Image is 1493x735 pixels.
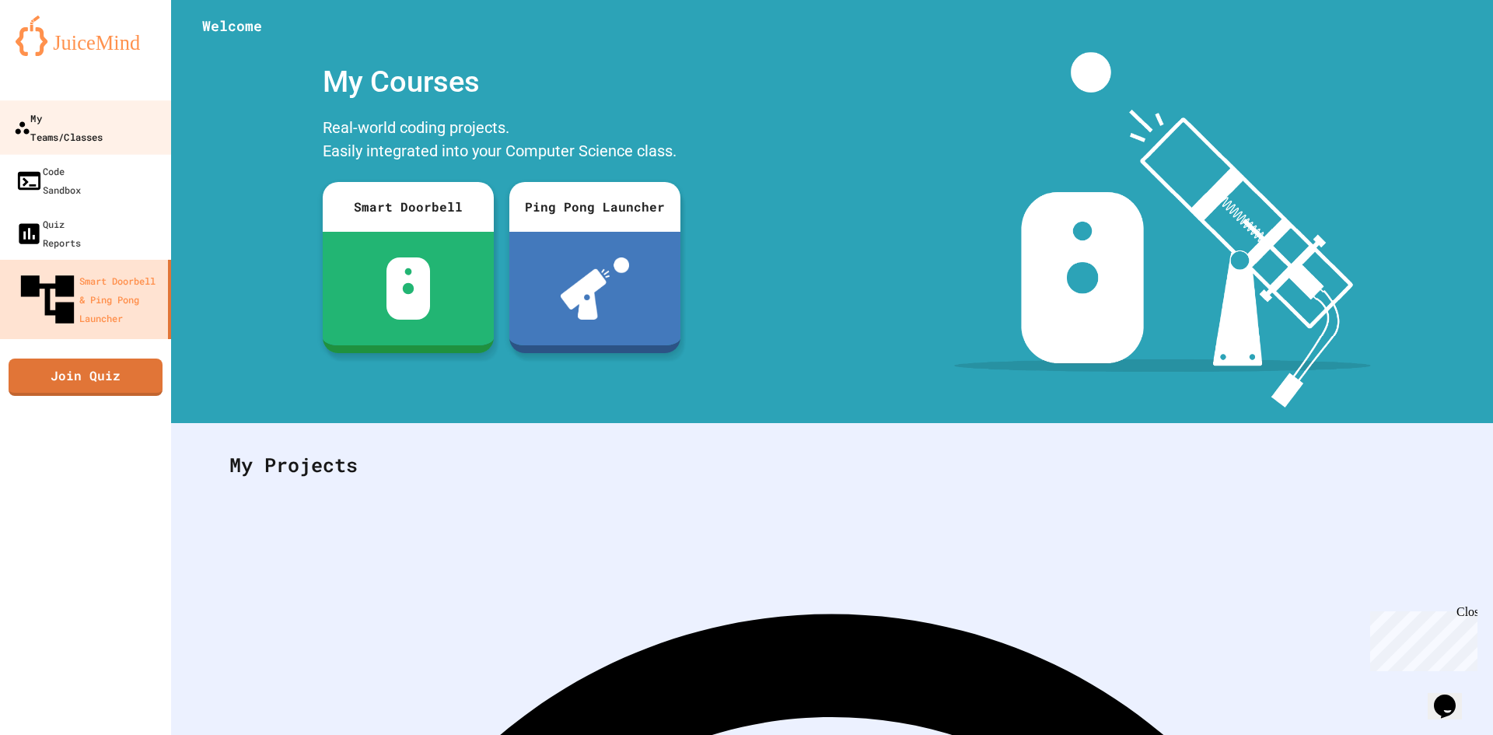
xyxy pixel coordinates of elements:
[323,182,494,232] div: Smart Doorbell
[315,112,688,170] div: Real-world coding projects. Easily integrated into your Computer Science class.
[561,257,630,320] img: ppl-with-ball.png
[1364,605,1477,671] iframe: chat widget
[315,52,688,112] div: My Courses
[214,435,1450,495] div: My Projects
[386,257,431,320] img: sdb-white.svg
[9,359,163,396] a: Join Quiz
[16,16,156,56] img: logo-orange.svg
[16,162,81,199] div: Code Sandbox
[6,6,107,99] div: Chat with us now!Close
[954,52,1371,408] img: banner-image-my-projects.png
[16,268,162,331] div: Smart Doorbell & Ping Pong Launcher
[509,182,680,232] div: Ping Pong Launcher
[14,108,103,146] div: My Teams/Classes
[1428,673,1477,719] iframe: chat widget
[16,215,81,252] div: Quiz Reports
